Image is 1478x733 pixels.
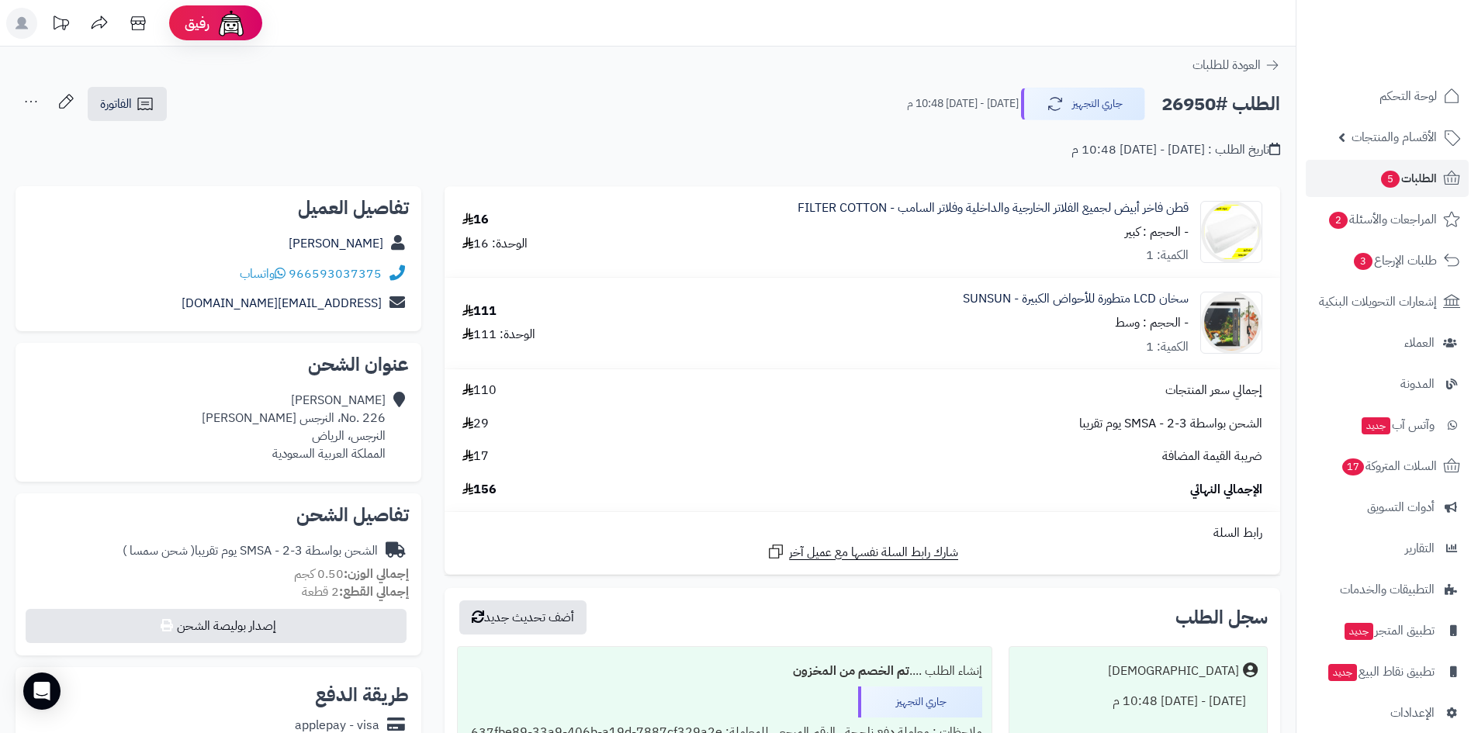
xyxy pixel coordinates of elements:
[789,544,958,562] span: شارك رابط السلة نفسها مع عميل آخر
[1345,623,1373,640] span: جديد
[1362,417,1390,434] span: جديد
[1165,382,1262,399] span: إجمالي سعر المنتجات
[294,565,409,583] small: 0.50 كجم
[123,542,378,560] div: الشحن بواسطة SMSA - 2-3 يوم تقريبا
[1390,702,1435,724] span: الإعدادات
[462,415,489,433] span: 29
[1201,292,1262,354] img: 1749010125-1698923991051-Screenshot_%D9%A2%D9%A0%D9%A2%D9%A3%D9%A1%D9%A1%D9%A0%D9%A2_%D9%A1%D9%A3...
[1400,373,1435,395] span: المدونة
[182,294,382,313] a: [EMAIL_ADDRESS][DOMAIN_NAME]
[767,542,958,562] a: شارك رابط السلة نفسها مع عميل آخر
[1146,338,1189,356] div: الكمية: 1
[1190,481,1262,499] span: الإجمالي النهائي
[26,609,407,643] button: إصدار بوليصة الشحن
[1367,496,1435,518] span: أدوات التسويق
[1353,253,1372,271] span: 3
[1125,223,1189,241] small: - الحجم : كبير
[100,95,132,113] span: الفاتورة
[462,211,489,229] div: 16
[1306,242,1469,279] a: طلبات الإرجاع3
[1079,415,1262,433] span: الشحن بواسطة SMSA - 2-3 يوم تقريبا
[1306,283,1469,320] a: إشعارات التحويلات البنكية
[28,199,409,217] h2: تفاصيل العميل
[1306,78,1469,115] a: لوحة التحكم
[1071,141,1280,159] div: تاريخ الطلب : [DATE] - [DATE] 10:48 م
[1192,56,1261,74] span: العودة للطلبات
[1115,313,1189,332] small: - الحجم : وسط
[1379,168,1437,189] span: الطلبات
[1379,85,1437,107] span: لوحة التحكم
[1306,201,1469,238] a: المراجعات والأسئلة2
[185,14,209,33] span: رفيق
[1108,662,1239,680] div: [DEMOGRAPHIC_DATA]
[459,600,587,634] button: أضف تحديث جديد
[462,235,528,253] div: الوحدة: 16
[1306,160,1469,197] a: الطلبات5
[858,686,982,717] div: جاري التجهيز
[1327,661,1435,683] span: تطبيق نقاط البيع
[123,541,195,560] span: ( شحن سمسا )
[1306,448,1469,485] a: السلات المتروكة17
[1405,538,1435,559] span: التقارير
[88,87,167,121] a: الفاتورة
[1306,489,1469,526] a: أدوات التسويق
[1328,664,1357,681] span: جديد
[793,662,909,680] b: تم الخصم من المخزون
[1372,12,1463,44] img: logo-2.png
[462,448,489,465] span: 17
[1352,126,1437,148] span: الأقسام والمنتجات
[1360,414,1435,436] span: وآتس آب
[28,355,409,374] h2: عنوان الشحن
[1175,608,1268,627] h3: سجل الطلب
[1352,250,1437,271] span: طلبات الإرجاع
[462,326,535,344] div: الوحدة: 111
[302,583,409,601] small: 2 قطعة
[1327,209,1437,230] span: المراجعات والأسئلة
[1161,88,1280,120] h2: الطلب #26950
[1162,448,1262,465] span: ضريبة القيمة المضافة
[462,303,497,320] div: 111
[1201,201,1262,263] img: 1640927824-ledq_baSckdrqopcd9d2ffx0q_dfpSSrogressixvedf-90x90.jpg
[1341,455,1437,477] span: السلات المتروكة
[28,506,409,524] h2: تفاصيل الشحن
[1306,530,1469,567] a: التقارير
[289,234,383,253] a: [PERSON_NAME]
[1306,365,1469,403] a: المدونة
[451,524,1274,542] div: رابط السلة
[1319,291,1437,313] span: إشعارات التحويلات البنكية
[907,96,1019,112] small: [DATE] - [DATE] 10:48 م
[798,199,1189,217] a: قطن فاخر أبيض لجميع الفلاتر الخارجية والداخلية وفلاتر السامب - FILTER COTTON
[202,392,386,462] div: [PERSON_NAME] No. 226، النرجس [PERSON_NAME] النرجس، الرياض المملكة العربية السعودية
[339,583,409,601] strong: إجمالي القطع:
[467,656,981,686] div: إنشاء الطلب ....
[41,8,80,43] a: تحديثات المنصة
[1340,579,1435,600] span: التطبيقات والخدمات
[462,481,497,499] span: 156
[23,672,61,710] div: Open Intercom Messenger
[462,382,497,399] span: 110
[1021,88,1145,120] button: جاري التجهيز
[216,8,247,39] img: ai-face.png
[1341,458,1364,476] span: 17
[963,290,1189,308] a: سخان LCD متطورة للأحواض الكبيرة - SUNSUN
[1019,686,1258,717] div: [DATE] - [DATE] 10:48 م
[1192,56,1280,74] a: العودة للطلبات
[1404,332,1435,354] span: العملاء
[289,265,382,283] a: 966593037375
[240,265,286,283] a: واتساب
[315,686,409,704] h2: طريقة الدفع
[1146,247,1189,265] div: الكمية: 1
[1306,653,1469,690] a: تطبيق نقاط البيعجديد
[1343,620,1435,641] span: تطبيق المتجر
[1306,406,1469,444] a: وآتس آبجديد
[1306,324,1469,361] a: العملاء
[1380,171,1400,188] span: 5
[344,565,409,583] strong: إجمالي الوزن:
[1306,571,1469,608] a: التطبيقات والخدمات
[1306,612,1469,649] a: تطبيق المتجرجديد
[1306,694,1469,731] a: الإعدادات
[1328,212,1348,230] span: 2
